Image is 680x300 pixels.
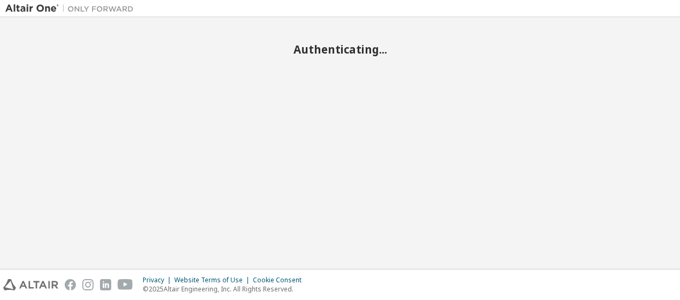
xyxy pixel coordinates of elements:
[3,279,58,290] img: altair_logo.svg
[253,276,308,284] div: Cookie Consent
[5,3,139,14] img: Altair One
[143,284,308,294] p: © 2025 Altair Engineering, Inc. All Rights Reserved.
[174,276,253,284] div: Website Terms of Use
[118,279,133,290] img: youtube.svg
[100,279,111,290] img: linkedin.svg
[5,42,675,56] h2: Authenticating...
[65,279,76,290] img: facebook.svg
[82,279,94,290] img: instagram.svg
[143,276,174,284] div: Privacy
